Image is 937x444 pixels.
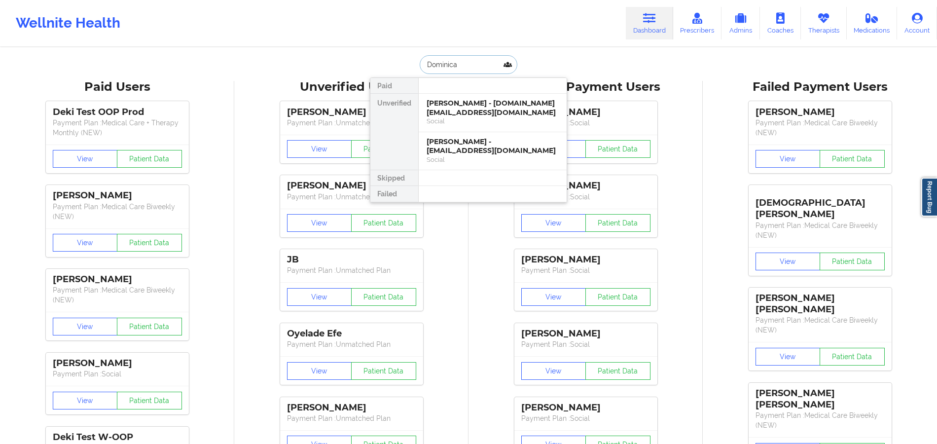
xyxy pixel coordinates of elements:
button: View [756,348,821,366]
div: [PERSON_NAME] [756,107,885,118]
button: View [287,214,352,232]
div: [PERSON_NAME] [521,328,650,339]
p: Payment Plan : Unmatched Plan [287,192,416,202]
button: View [756,253,821,270]
div: Failed [370,186,418,202]
div: Social [427,117,559,125]
a: Report Bug [921,178,937,217]
button: View [287,362,352,380]
button: View [53,392,118,409]
div: Paid Users [7,79,227,95]
a: Account [897,7,937,39]
p: Payment Plan : Social [521,265,650,275]
p: Payment Plan : Social [521,118,650,128]
div: [PERSON_NAME] [53,190,182,201]
p: Payment Plan : Medical Care Biweekly (NEW) [756,315,885,335]
div: [PERSON_NAME] [287,402,416,413]
div: [DEMOGRAPHIC_DATA][PERSON_NAME] [756,190,885,220]
div: Unverified [370,94,418,170]
a: Dashboard [626,7,673,39]
button: View [53,318,118,335]
button: Patient Data [117,150,182,168]
a: Coaches [760,7,801,39]
div: Paid [370,78,418,94]
button: Patient Data [351,140,416,158]
div: Skipped Payment Users [475,79,696,95]
div: [PERSON_NAME] [PERSON_NAME] [756,388,885,410]
button: Patient Data [351,288,416,306]
button: View [521,214,586,232]
div: Failed Payment Users [710,79,930,95]
div: [PERSON_NAME] [PERSON_NAME] [756,293,885,315]
p: Payment Plan : Unmatched Plan [287,339,416,349]
div: [PERSON_NAME] [521,254,650,265]
div: [PERSON_NAME] [521,180,650,191]
div: Skipped [370,170,418,186]
button: Patient Data [585,362,650,380]
div: [PERSON_NAME] - [DOMAIN_NAME][EMAIL_ADDRESS][DOMAIN_NAME] [427,99,559,117]
button: Patient Data [351,362,416,380]
p: Payment Plan : Social [521,192,650,202]
p: Payment Plan : Medical Care Biweekly (NEW) [756,221,885,240]
p: Payment Plan : Medical Care Biweekly (NEW) [53,202,182,222]
p: Payment Plan : Medical Care Biweekly (NEW) [53,285,182,305]
div: Deki Test W-OOP [53,432,182,443]
button: Patient Data [585,214,650,232]
div: Oyelade Efe [287,328,416,339]
p: Payment Plan : Unmatched Plan [287,265,416,275]
a: Admins [721,7,760,39]
div: [PERSON_NAME] [53,358,182,369]
button: View [53,234,118,252]
div: [PERSON_NAME] [521,402,650,413]
button: Patient Data [820,348,885,366]
a: Medications [847,7,898,39]
button: Patient Data [585,140,650,158]
p: Payment Plan : Unmatched Plan [287,118,416,128]
div: [PERSON_NAME] [53,274,182,285]
div: JB [287,254,416,265]
div: [PERSON_NAME] - [EMAIL_ADDRESS][DOMAIN_NAME] [427,137,559,155]
p: Payment Plan : Unmatched Plan [287,413,416,423]
button: Patient Data [820,150,885,168]
button: Patient Data [117,318,182,335]
p: Payment Plan : Social [521,413,650,423]
button: Patient Data [117,234,182,252]
button: View [521,288,586,306]
button: View [287,288,352,306]
button: View [756,150,821,168]
button: Patient Data [117,392,182,409]
p: Payment Plan : Social [521,339,650,349]
p: Payment Plan : Medical Care Biweekly (NEW) [756,118,885,138]
button: Patient Data [351,214,416,232]
button: View [521,362,586,380]
p: Payment Plan : Medical Care Biweekly (NEW) [756,410,885,430]
a: Prescribers [673,7,722,39]
div: [PERSON_NAME] [521,107,650,118]
div: Social [427,155,559,164]
a: Therapists [801,7,847,39]
button: View [53,150,118,168]
div: Unverified Users [241,79,462,95]
div: [PERSON_NAME] [287,107,416,118]
div: Deki Test OOP Prod [53,107,182,118]
button: View [287,140,352,158]
button: Patient Data [585,288,650,306]
button: Patient Data [820,253,885,270]
p: Payment Plan : Medical Care + Therapy Monthly (NEW) [53,118,182,138]
div: [PERSON_NAME] [287,180,416,191]
p: Payment Plan : Social [53,369,182,379]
